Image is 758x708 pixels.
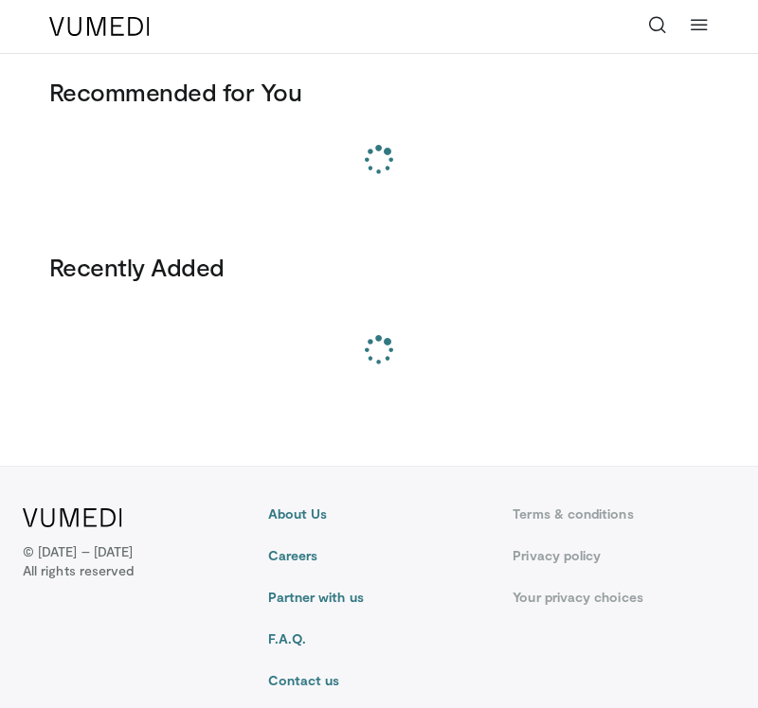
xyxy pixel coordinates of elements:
[23,561,134,580] span: All rights reserved
[268,588,491,607] a: Partner with us
[49,77,709,107] h3: Recommended for You
[268,504,491,523] a: About Us
[268,546,491,565] a: Careers
[268,671,491,690] a: Contact us
[513,504,735,523] a: Terms & conditions
[268,629,491,648] a: F.A.Q.
[513,588,735,607] a: Your privacy choices
[23,542,134,580] p: © [DATE] – [DATE]
[23,508,122,527] img: VuMedi Logo
[49,252,709,282] h3: Recently Added
[49,17,150,36] img: VuMedi Logo
[513,546,735,565] a: Privacy policy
